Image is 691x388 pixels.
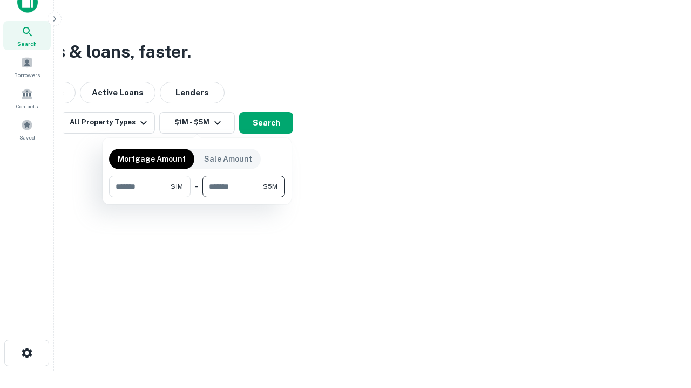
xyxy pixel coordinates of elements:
[263,182,277,191] span: $5M
[637,302,691,354] iframe: Chat Widget
[195,176,198,197] div: -
[171,182,183,191] span: $1M
[118,153,186,165] p: Mortgage Amount
[204,153,252,165] p: Sale Amount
